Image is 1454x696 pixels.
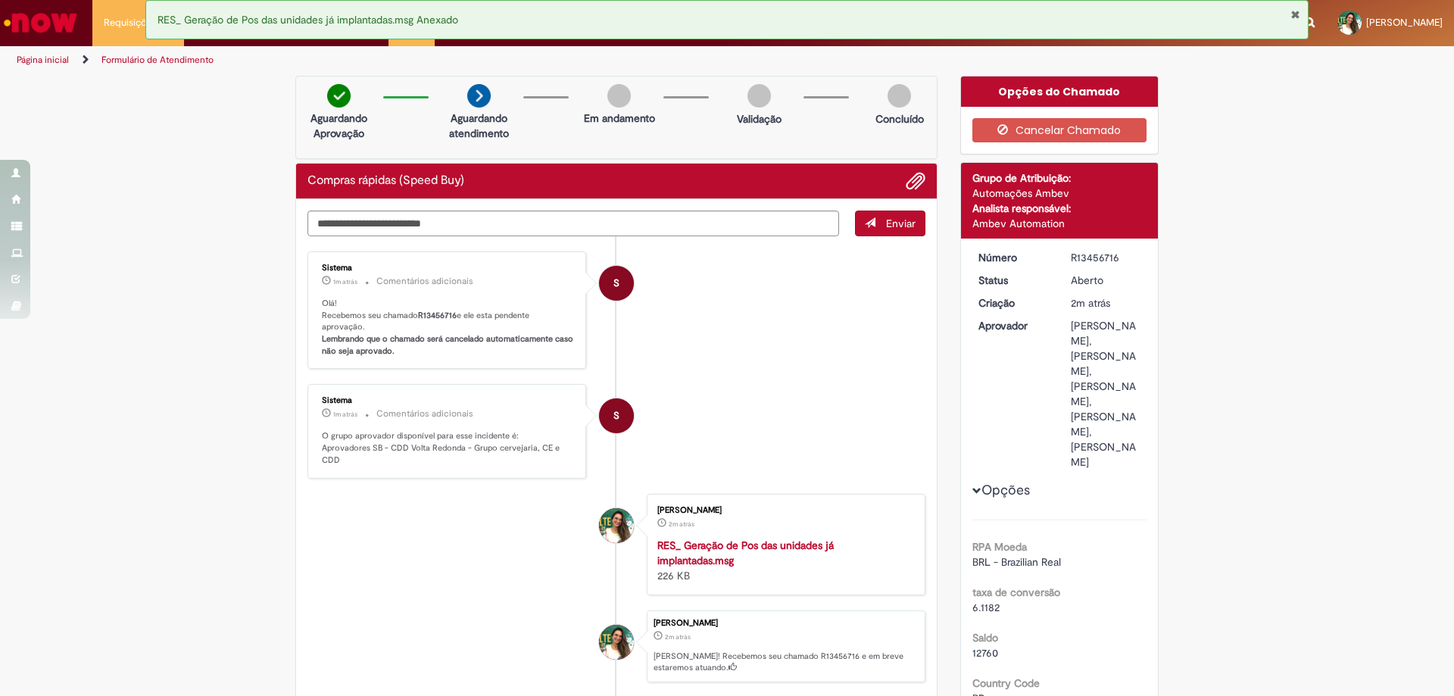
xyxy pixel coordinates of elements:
img: img-circle-grey.png [888,84,911,108]
b: Country Code [972,676,1040,690]
dt: Aprovador [967,318,1060,333]
div: R13456716 [1071,250,1141,265]
h2: Compras rápidas (Speed Buy) Histórico de tíquete [307,174,464,188]
img: ServiceNow [2,8,80,38]
div: Grupo de Atribuição: [972,170,1147,186]
time: 28/08/2025 10:35:18 [669,520,694,529]
li: Mariah Marques Da Costa [307,610,925,683]
small: Comentários adicionais [376,275,473,288]
span: Requisições [104,15,157,30]
span: BRL - Brazilian Real [972,555,1061,569]
span: S [613,265,619,301]
span: 2m atrás [665,632,691,641]
div: System [599,266,634,301]
p: Olá! Recebemos seu chamado e ele esta pendente aprovação. [322,298,574,357]
b: RPA Moeda [972,540,1027,554]
time: 28/08/2025 10:35:30 [333,410,357,419]
div: Mariah Marques Da Costa [599,625,634,660]
span: 6.1182 [972,601,1000,614]
p: Aguardando atendimento [442,111,516,141]
span: RES_ Geração de Pos das unidades já implantadas.msg Anexado [158,13,458,27]
div: Analista responsável: [972,201,1147,216]
b: Lembrando que o chamado será cancelado automaticamente caso não seja aprovado. [322,333,576,357]
span: Enviar [886,217,916,230]
button: Fechar Notificação [1290,8,1300,20]
time: 28/08/2025 10:35:21 [1071,296,1110,310]
dt: Status [967,273,1060,288]
a: Página inicial [17,54,69,66]
div: Mariah Marques Da Costa [599,508,634,543]
img: arrow-next.png [467,84,491,108]
div: 28/08/2025 10:35:21 [1071,295,1141,311]
span: 12760 [972,646,998,660]
dt: Criação [967,295,1060,311]
a: Formulário de Atendimento [101,54,214,66]
button: Adicionar anexos [906,171,925,191]
b: Saldo [972,631,998,645]
div: [PERSON_NAME] [657,506,910,515]
div: Ambev Automation [972,216,1147,231]
b: taxa de conversão [972,585,1060,599]
img: img-circle-grey.png [747,84,771,108]
p: [PERSON_NAME]! Recebemos seu chamado R13456716 e em breve estaremos atuando. [654,651,917,674]
div: Automações Ambev [972,186,1147,201]
div: Aberto [1071,273,1141,288]
ul: Trilhas de página [11,46,958,74]
small: Comentários adicionais [376,407,473,420]
b: R13456716 [418,310,457,321]
img: img-circle-grey.png [607,84,631,108]
div: [PERSON_NAME], [PERSON_NAME], [PERSON_NAME], [PERSON_NAME], [PERSON_NAME] [1071,318,1141,470]
img: check-circle-green.png [327,84,351,108]
div: Sistema [322,396,574,405]
div: Sistema [322,264,574,273]
span: S [613,398,619,434]
span: 1m atrás [333,410,357,419]
div: [PERSON_NAME] [654,619,917,628]
p: Concluído [875,111,924,126]
p: Em andamento [584,111,655,126]
textarea: Digite sua mensagem aqui... [307,211,839,236]
p: O grupo aprovador disponível para esse incidente é: Aprovadores SB - CDD Volta Redonda - Grupo ce... [322,430,574,466]
button: Cancelar Chamado [972,118,1147,142]
div: System [599,398,634,433]
button: Enviar [855,211,925,236]
div: Opções do Chamado [961,76,1159,107]
a: RES_ Geração de Pos das unidades já implantadas.msg [657,538,834,567]
p: Validação [737,111,782,126]
dt: Número [967,250,1060,265]
span: [PERSON_NAME] [1366,16,1443,29]
time: 28/08/2025 10:35:21 [665,632,691,641]
p: Aguardando Aprovação [302,111,376,141]
span: 2m atrás [1071,296,1110,310]
div: 226 KB [657,538,910,583]
span: 2m atrás [669,520,694,529]
time: 28/08/2025 10:35:32 [333,277,357,286]
span: 1m atrás [333,277,357,286]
